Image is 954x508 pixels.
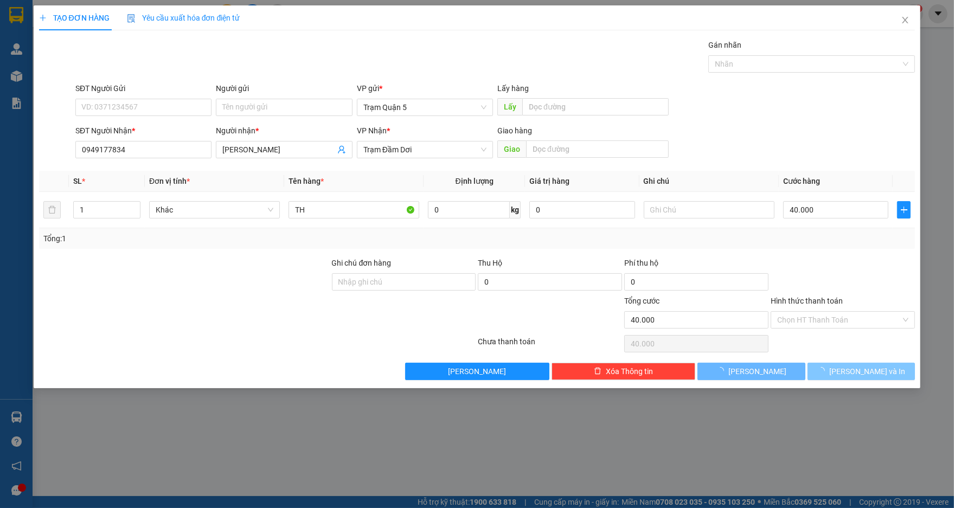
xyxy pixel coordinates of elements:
span: SL [73,177,82,185]
span: Gửi: [9,10,26,22]
label: Gán nhãn [708,41,741,49]
button: [PERSON_NAME] [405,363,549,380]
img: icon [127,14,136,23]
span: plus [898,205,910,214]
button: deleteXóa Thông tin [552,363,696,380]
button: Close [890,5,920,36]
span: delete [594,367,601,376]
button: [PERSON_NAME] [697,363,805,380]
div: 0945721712 [71,48,164,63]
span: Yêu cầu xuất hóa đơn điện tử [127,14,240,22]
div: Phí thu hộ [624,257,769,273]
button: delete [43,201,61,218]
label: Ghi chú đơn hàng [332,259,392,267]
span: close [901,16,910,24]
span: [PERSON_NAME] [728,365,786,377]
span: Nhận: [71,10,96,22]
span: Lấy [497,98,522,115]
span: Giao hàng [497,126,532,135]
span: [PERSON_NAME] [448,365,506,377]
span: user-add [337,145,346,154]
span: loading [817,367,829,375]
span: Đơn vị tính [149,177,190,185]
span: TẠO ĐƠN HÀNG [39,14,110,22]
button: [PERSON_NAME] và In [808,363,915,380]
input: 0 [529,201,635,218]
span: kg [510,201,521,218]
input: Ghi chú đơn hàng [332,273,476,291]
input: Dọc đường [526,140,669,158]
span: Tổng cước [624,297,660,305]
div: Trạm Đất Mũi [71,9,164,35]
div: 50.000 [69,70,165,85]
div: Tổng: 1 [43,233,369,245]
div: HẢO HẢO [71,35,164,48]
span: Trạm Quận 5 [363,99,486,115]
span: Giá trị hàng [529,177,569,185]
span: Thu Hộ [478,259,502,267]
span: Lấy hàng [497,84,529,93]
div: VP gửi [357,82,493,94]
div: Trạm Quận 5 [9,9,63,35]
span: [PERSON_NAME] và In [829,365,905,377]
th: Ghi chú [639,171,779,192]
span: Xóa Thông tin [606,365,653,377]
span: Khác [156,202,273,218]
span: plus [39,14,47,22]
label: Hình thức thanh toán [771,297,843,305]
input: VD: Bàn, Ghế [289,201,419,218]
span: Giao [497,140,526,158]
button: plus [897,201,911,218]
span: VP Nhận [357,126,387,135]
div: Chưa thanh toán [477,336,623,355]
div: SĐT Người Nhận [75,125,212,137]
div: Người gửi [216,82,352,94]
span: Cước hàng [783,177,820,185]
span: Định lượng [456,177,494,185]
span: Trạm Đầm Dơi [363,142,486,158]
span: Tên hàng [289,177,324,185]
input: Dọc đường [522,98,669,115]
div: SĐT Người Gửi [75,82,212,94]
span: loading [716,367,728,375]
div: Người nhận [216,125,352,137]
input: Ghi Chú [644,201,774,218]
span: CC : [69,73,84,84]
